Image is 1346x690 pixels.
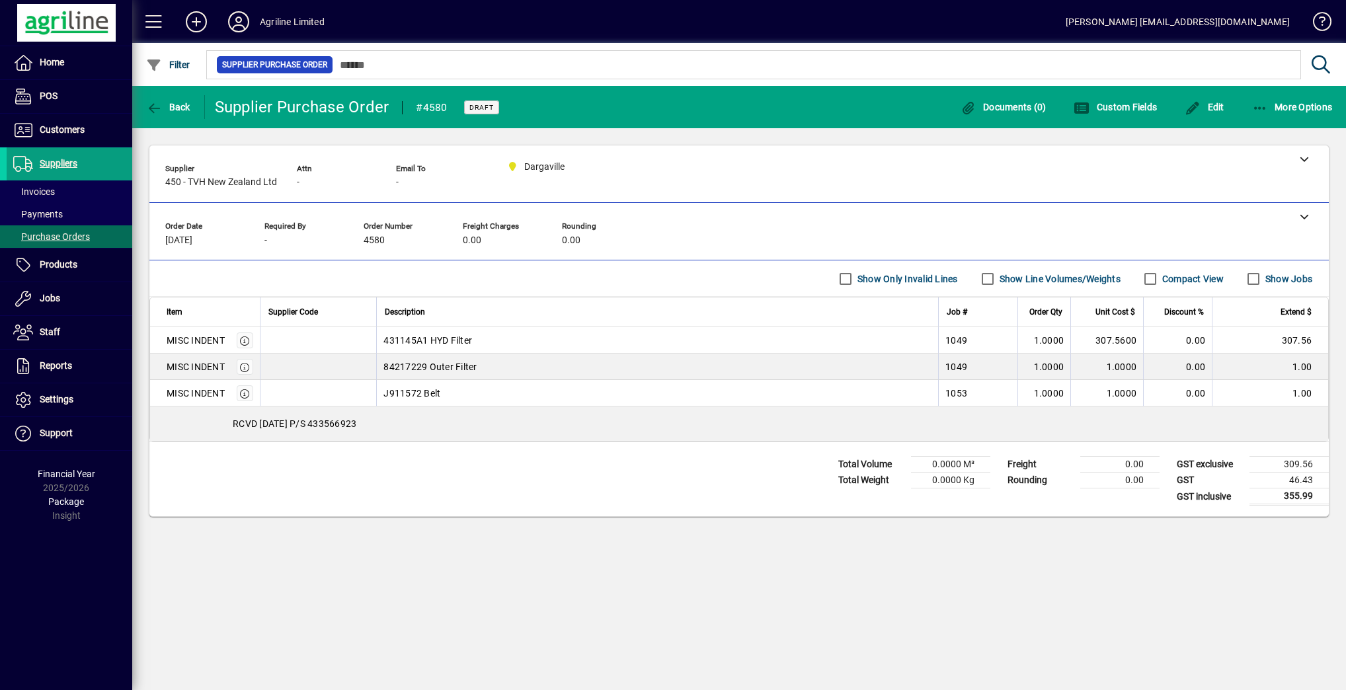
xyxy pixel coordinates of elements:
[7,225,132,248] a: Purchase Orders
[146,59,190,70] span: Filter
[1070,95,1160,119] button: Custom Fields
[260,11,325,32] div: Agriline Limited
[1074,102,1157,112] span: Custom Fields
[143,95,194,119] button: Back
[40,259,77,270] span: Products
[40,293,60,303] span: Jobs
[48,496,84,507] span: Package
[1252,102,1333,112] span: More Options
[1160,272,1224,286] label: Compact View
[40,57,64,67] span: Home
[1303,3,1329,46] a: Knowledge Base
[7,383,132,416] a: Settings
[13,209,63,219] span: Payments
[1070,354,1143,380] td: 1.0000
[855,272,958,286] label: Show Only Invalid Lines
[268,305,318,319] span: Supplier Code
[1249,473,1329,488] td: 46.43
[416,97,447,118] div: #4580
[911,457,990,473] td: 0.0000 M³
[383,334,472,347] span: 431145A1 HYD Filter
[150,406,1328,441] div: RCVD [DATE] P/S 433566923
[1143,354,1212,380] td: 0.00
[1170,473,1249,488] td: GST
[40,124,85,135] span: Customers
[469,103,494,112] span: Draft
[562,235,580,246] span: 0.00
[167,360,225,373] div: MISC INDENT
[911,473,990,488] td: 0.0000 Kg
[1249,457,1329,473] td: 309.56
[297,177,299,188] span: -
[1080,457,1160,473] td: 0.00
[1070,380,1143,406] td: 1.0000
[1263,272,1312,286] label: Show Jobs
[385,305,425,319] span: Description
[945,360,967,373] span: 1049
[1017,380,1070,406] td: 1.0000
[7,249,132,282] a: Products
[218,10,260,34] button: Profile
[1070,327,1143,354] td: 307.5600
[1143,327,1212,354] td: 0.00
[957,95,1050,119] button: Documents (0)
[165,177,277,188] span: 450 - TVH New Zealand Ltd
[1080,473,1160,488] td: 0.00
[463,235,481,246] span: 0.00
[40,394,73,404] span: Settings
[167,387,225,400] div: MISC INDENT
[1017,327,1070,354] td: 1.0000
[1281,305,1312,319] span: Extend $
[7,282,132,315] a: Jobs
[40,91,58,101] span: POS
[1212,380,1328,406] td: 1.00
[1143,380,1212,406] td: 0.00
[1066,11,1290,32] div: [PERSON_NAME] [EMAIL_ADDRESS][DOMAIN_NAME]
[175,10,218,34] button: Add
[1170,457,1249,473] td: GST exclusive
[1249,488,1329,505] td: 355.99
[1017,354,1070,380] td: 1.0000
[945,387,967,400] span: 1053
[947,305,967,319] span: Job #
[383,360,477,373] span: 84217229 Outer Filter
[945,334,967,347] span: 1049
[1212,327,1328,354] td: 307.56
[40,428,73,438] span: Support
[146,102,190,112] span: Back
[1212,354,1328,380] td: 1.00
[264,235,267,246] span: -
[1170,488,1249,505] td: GST inclusive
[961,102,1047,112] span: Documents (0)
[13,231,90,242] span: Purchase Orders
[1185,102,1224,112] span: Edit
[383,387,440,400] span: J911572 Belt
[40,360,72,371] span: Reports
[167,334,225,347] div: MISC INDENT
[1164,305,1204,319] span: Discount %
[7,417,132,450] a: Support
[7,316,132,349] a: Staff
[1249,95,1336,119] button: More Options
[215,96,389,118] div: Supplier Purchase Order
[165,235,192,246] span: [DATE]
[832,457,911,473] td: Total Volume
[832,473,911,488] td: Total Weight
[132,95,205,119] app-page-header-button: Back
[7,114,132,147] a: Customers
[1029,305,1062,319] span: Order Qty
[38,469,95,479] span: Financial Year
[1095,305,1135,319] span: Unit Cost $
[13,186,55,197] span: Invoices
[40,326,60,337] span: Staff
[7,180,132,203] a: Invoices
[1181,95,1228,119] button: Edit
[1001,457,1080,473] td: Freight
[997,272,1121,286] label: Show Line Volumes/Weights
[7,350,132,383] a: Reports
[1001,473,1080,488] td: Rounding
[7,46,132,79] a: Home
[7,203,132,225] a: Payments
[364,235,385,246] span: 4580
[396,177,399,188] span: -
